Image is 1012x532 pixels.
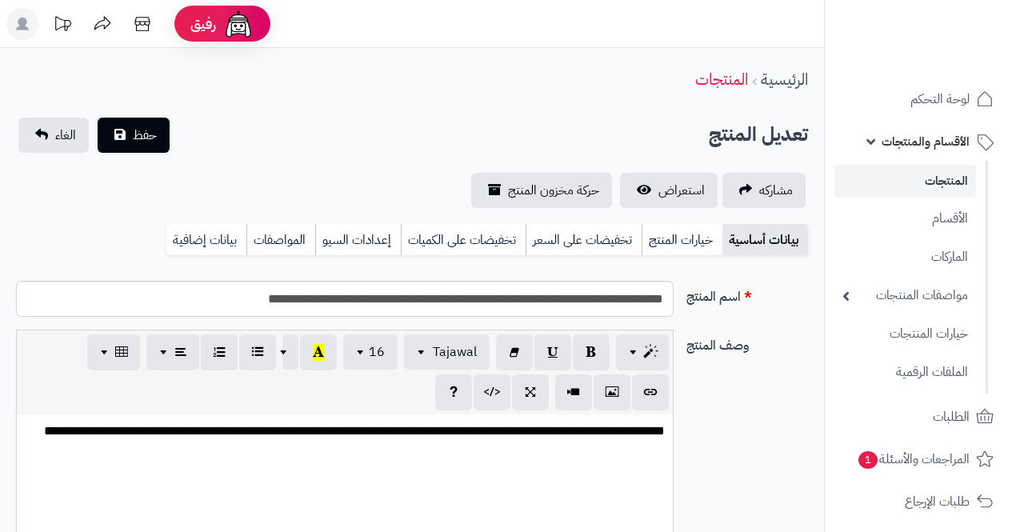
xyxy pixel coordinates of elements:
a: الأقسام [834,202,976,236]
a: طلبات الإرجاع [834,482,1002,521]
a: لوحة التحكم [834,80,1002,118]
label: وصف المنتج [680,330,814,355]
a: المنتجات [695,67,748,91]
span: الطلبات [933,406,970,428]
span: لوحة التحكم [910,88,970,110]
a: بيانات أساسية [722,224,808,256]
span: الغاء [55,126,76,145]
a: مشاركه [722,173,806,208]
a: الملفات الرقمية [834,355,976,390]
a: تحديثات المنصة [42,8,82,44]
span: رفيق [190,14,216,34]
span: حفظ [133,126,157,145]
a: الماركات [834,240,976,274]
a: المنتجات [834,165,976,198]
a: استعراض [620,173,718,208]
img: ai-face.png [222,8,254,40]
a: تخفيضات على الكميات [401,224,526,256]
a: مواصفات المنتجات [834,278,976,313]
span: Tajawal [433,342,477,362]
span: استعراض [658,181,705,200]
a: المراجعات والأسئلة1 [834,440,1002,478]
span: طلبات الإرجاع [905,490,970,513]
span: المراجعات والأسئلة [857,448,970,470]
a: الطلبات [834,398,1002,436]
a: تخفيضات على السعر [526,224,642,256]
button: Tajawal [404,334,490,370]
button: 16 [343,334,398,370]
img: logo-2.png [903,12,997,46]
a: خيارات المنتج [642,224,722,256]
a: الغاء [18,118,89,153]
button: حفظ [98,118,170,153]
span: الأقسام والمنتجات [882,130,970,153]
a: خيارات المنتجات [834,317,976,351]
span: 16 [369,342,385,362]
a: إعدادات السيو [315,224,401,256]
a: بيانات إضافية [166,224,246,256]
span: 1 [858,450,878,470]
span: حركة مخزون المنتج [508,181,599,200]
label: اسم المنتج [680,281,814,306]
a: المواصفات [246,224,315,256]
h2: تعديل المنتج [709,118,808,151]
a: حركة مخزون المنتج [471,173,612,208]
span: مشاركه [759,181,793,200]
a: الرئيسية [761,67,808,91]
